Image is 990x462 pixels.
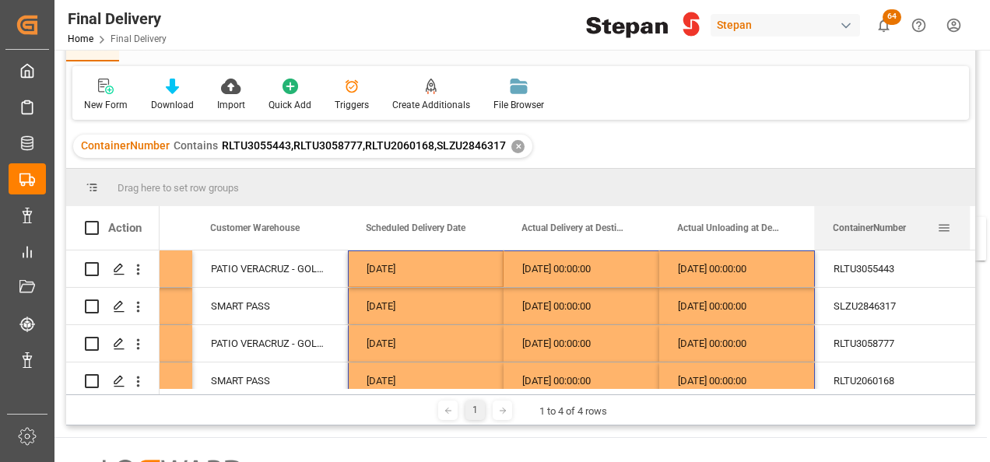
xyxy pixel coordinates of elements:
[711,10,866,40] button: Stepan
[84,98,128,112] div: New Form
[192,325,348,362] div: PATIO VERACRUZ - GOLMEX
[677,222,781,233] span: Actual Unloading at Destination
[711,14,860,37] div: Stepan
[348,325,504,362] div: [DATE]
[521,222,626,233] span: Actual Delivery at Destination
[118,182,239,194] span: Drag here to set row groups
[504,250,659,287] div: [DATE] 00:00:00
[493,98,544,112] div: File Browser
[68,33,93,44] a: Home
[192,288,348,324] div: SMART PASS
[586,12,700,39] img: Stepan_Company_logo.svg.png_1713531530.png
[901,8,936,43] button: Help Center
[511,140,525,153] div: ✕
[465,401,485,420] div: 1
[348,250,504,287] div: [DATE]
[66,288,160,325] div: Press SPACE to select this row.
[174,139,218,152] span: Contains
[335,98,369,112] div: Triggers
[504,325,659,362] div: [DATE] 00:00:00
[269,98,311,112] div: Quick Add
[504,362,659,399] div: [DATE] 00:00:00
[217,98,245,112] div: Import
[348,362,504,399] div: [DATE]
[659,250,815,287] div: [DATE] 00:00:00
[192,250,348,287] div: PATIO VERACRUZ - GOLMEX
[539,404,607,419] div: 1 to 4 of 4 rows
[866,8,901,43] button: show 64 new notifications
[66,362,160,400] div: Press SPACE to select this row.
[659,325,815,362] div: [DATE] 00:00:00
[815,288,971,324] div: SLZU2846317
[68,7,167,30] div: Final Delivery
[210,222,300,233] span: Customer Warehouse
[815,362,971,399] div: RLTU2060168
[66,325,160,362] div: Press SPACE to select this row.
[392,98,470,112] div: Create Additionals
[659,362,815,399] div: [DATE] 00:00:00
[815,325,971,362] div: RLTU3058777
[504,288,659,324] div: [DATE] 00:00:00
[815,250,971,287] div: RLTU3055443
[66,250,160,288] div: Press SPACE to select this row.
[81,139,170,152] span: ContainerNumber
[348,288,504,324] div: [DATE]
[192,362,348,399] div: SMART PASS
[222,139,506,152] span: RLTU3055443,RLTU3058777,RLTU2060168,SLZU2846317
[108,221,142,235] div: Action
[883,9,901,25] span: 64
[151,98,194,112] div: Download
[659,288,815,324] div: [DATE] 00:00:00
[833,222,906,233] span: ContainerNumber
[366,222,465,233] span: Scheduled Delivery Date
